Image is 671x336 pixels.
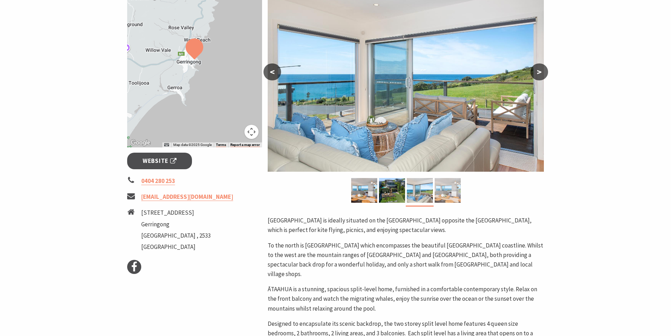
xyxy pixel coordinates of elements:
p: ĀTAAHUA is a stunning, spacious split-level home, furnished in a comfortable contemporary style. ... [268,285,544,313]
li: [GEOGRAPHIC_DATA] , 2533 [141,231,211,240]
li: Gerringong [141,220,211,229]
button: Map camera controls [244,125,259,139]
a: Open this area in Google Maps (opens a new window) [129,138,152,147]
p: [GEOGRAPHIC_DATA] is ideally situated on the [GEOGRAPHIC_DATA] opposite the [GEOGRAPHIC_DATA], wh... [268,216,544,235]
a: Report a map error [230,143,260,147]
li: [GEOGRAPHIC_DATA] [141,242,211,252]
a: 0404 280 253 [141,177,175,185]
a: Website [127,153,192,169]
span: Map data ©2025 Google [173,143,212,147]
button: < [263,63,281,80]
a: Terms (opens in new tab) [216,143,226,147]
p: To the north is [GEOGRAPHIC_DATA] which encompasses the beautiful [GEOGRAPHIC_DATA] coastline. Wh... [268,241,544,279]
button: > [530,63,548,80]
span: Website [143,156,176,166]
button: Keyboard shortcuts [164,142,169,147]
img: Google [129,138,152,147]
li: [STREET_ADDRESS] [141,208,211,218]
a: [EMAIL_ADDRESS][DOMAIN_NAME] [141,193,233,201]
